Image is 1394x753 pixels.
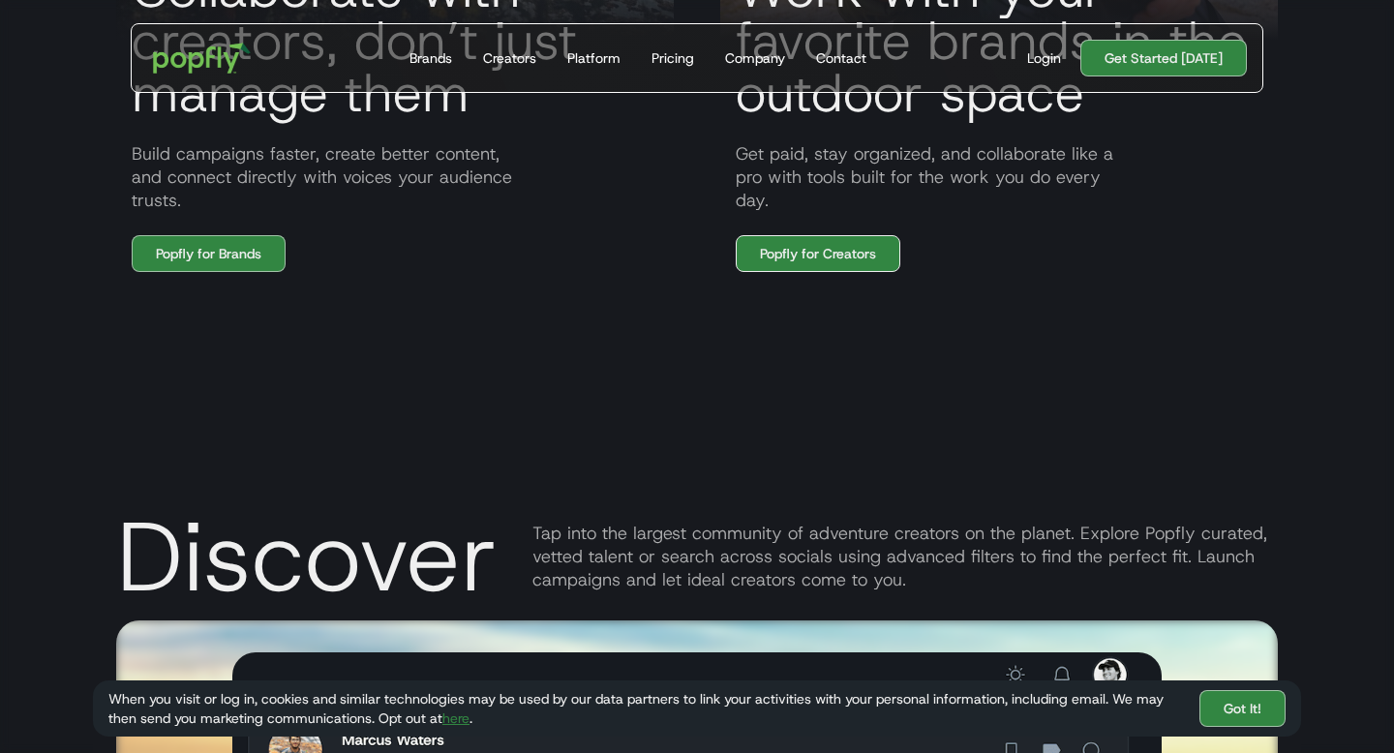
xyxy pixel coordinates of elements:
a: here [442,709,470,727]
div: Contact [816,48,866,68]
p: Get paid, stay organized, and collaborate like a pro with tools built for the work you do every day. [720,142,1278,212]
a: Login [1019,48,1069,68]
a: Creators [475,24,544,92]
div: Tap into the largest community of adventure creators on the planet. Explore Popfly curated, vette... [532,522,1278,591]
a: Contact [808,24,874,92]
div: Brands [409,48,452,68]
a: Popfly for Creators [736,235,900,272]
a: Pricing [644,24,702,92]
a: Popfly for Brands [132,235,286,272]
a: Get Started [DATE] [1080,40,1247,76]
div: Platform [567,48,621,68]
div: Creators [483,48,536,68]
a: Platform [560,24,628,92]
div: Pricing [652,48,694,68]
div: When you visit or log in, cookies and similar technologies may be used by our data partners to li... [108,689,1184,728]
div: Login [1027,48,1061,68]
a: Brands [402,24,460,92]
a: Company [717,24,793,92]
a: Got It! [1199,690,1286,727]
div: Discover [116,508,498,605]
div: Company [725,48,785,68]
a: home [139,29,264,87]
p: Build campaigns faster, create better content, and connect directly with voices your audience tru... [116,142,674,212]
